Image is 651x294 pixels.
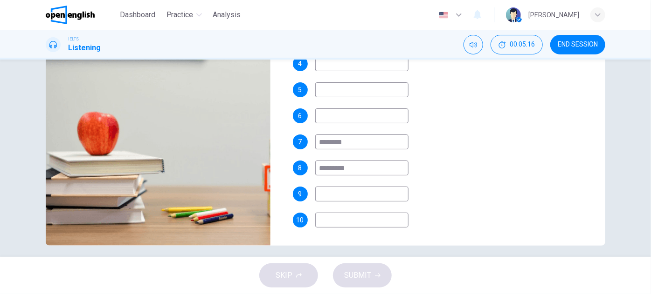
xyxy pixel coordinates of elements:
[298,165,302,171] span: 8
[297,217,304,223] span: 10
[558,41,598,48] span: END SESSION
[213,9,241,20] span: Analysis
[68,42,101,53] h1: Listening
[298,60,302,67] span: 4
[298,87,302,93] span: 5
[464,35,483,54] div: Mute
[491,35,543,54] div: Hide
[491,35,543,54] button: 00:05:16
[298,139,302,145] span: 7
[506,7,521,22] img: Profile picture
[120,9,155,20] span: Dashboard
[166,9,194,20] span: Practice
[68,36,79,42] span: IELTS
[46,19,270,246] img: Upcoming Travel
[116,7,159,23] button: Dashboard
[46,6,116,24] a: OpenEnglish logo
[163,7,206,23] button: Practice
[46,6,95,24] img: OpenEnglish logo
[298,191,302,197] span: 9
[298,113,302,119] span: 6
[209,7,245,23] button: Analysis
[510,41,535,48] span: 00:05:16
[438,12,450,19] img: en
[528,9,579,20] div: [PERSON_NAME]
[550,35,605,54] button: END SESSION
